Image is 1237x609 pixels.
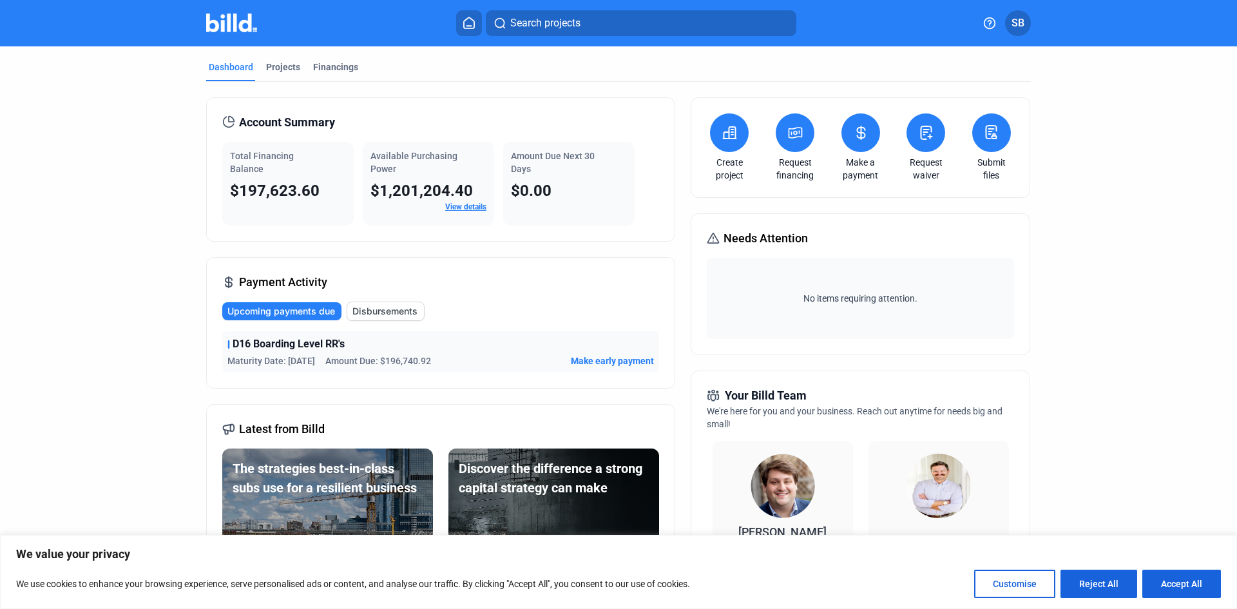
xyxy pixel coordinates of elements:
span: $0.00 [511,182,551,200]
span: Available Purchasing Power [370,151,457,174]
button: Accept All [1142,570,1221,598]
span: [PERSON_NAME] [738,525,827,539]
img: Billd Company Logo [206,14,257,32]
span: Amount Due: $196,740.92 [325,354,431,367]
span: Disbursements [352,305,417,318]
p: We use cookies to enhance your browsing experience, serve personalised ads or content, and analys... [16,576,690,592]
span: We're here for you and your business. Reach out anytime for needs big and small! [707,406,1002,429]
div: Dashboard [209,61,253,73]
span: $197,623.60 [230,182,320,200]
span: Account Summary [239,113,335,131]
div: Discover the difference a strong capital strategy can make [459,459,649,498]
a: Submit files [969,156,1014,182]
button: Reject All [1060,570,1137,598]
button: SB [1005,10,1031,36]
div: The strategies best-in-class subs use for a resilient business [233,459,423,498]
a: View details [445,202,486,211]
span: Total Financing Balance [230,151,294,174]
p: We value your privacy [16,546,1221,562]
button: Make early payment [571,354,654,367]
a: Request waiver [903,156,948,182]
span: Latest from Billd [239,420,325,438]
button: Search projects [486,10,796,36]
span: Needs Attention [724,229,808,247]
a: Create project [707,156,752,182]
span: Search projects [510,15,580,31]
button: Customise [974,570,1055,598]
span: Amount Due Next 30 Days [511,151,595,174]
span: Maturity Date: [DATE] [227,354,315,367]
span: Your Billd Team [725,387,807,405]
div: Projects [266,61,300,73]
span: SB [1012,15,1024,31]
span: Payment Activity [239,273,327,291]
button: Disbursements [347,302,425,321]
a: Make a payment [838,156,883,182]
div: Financings [313,61,358,73]
img: Relationship Manager [751,454,815,518]
span: D16 Boarding Level RR's [233,336,345,352]
span: Upcoming payments due [227,305,335,318]
span: No items requiring attention. [712,292,1008,305]
img: Territory Manager [906,454,971,518]
span: $1,201,204.40 [370,182,473,200]
button: Upcoming payments due [222,302,341,320]
a: Request financing [772,156,818,182]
